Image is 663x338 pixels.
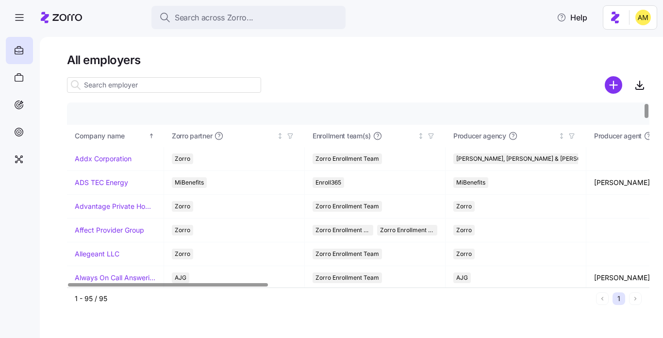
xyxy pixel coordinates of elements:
[613,292,625,305] button: 1
[315,177,341,188] span: Enroll365
[315,201,379,212] span: Zorro Enrollment Team
[313,131,371,141] span: Enrollment team(s)
[75,294,592,304] div: 1 - 95 / 95
[456,201,472,212] span: Zorro
[75,202,156,211] a: Advantage Private Home Care
[456,249,472,259] span: Zorro
[172,131,212,141] span: Zorro partner
[446,125,586,147] th: Producer agencyNot sorted
[549,8,595,27] button: Help
[175,153,190,164] span: Zorro
[315,272,379,283] span: Zorro Enrollment Team
[75,249,119,259] a: Allegeant LLC
[558,133,565,139] div: Not sorted
[175,177,204,188] span: MiBenefits
[305,125,446,147] th: Enrollment team(s)Not sorted
[315,225,370,236] span: Zorro Enrollment Team
[175,225,190,236] span: Zorro
[75,273,156,283] a: Always On Call Answering Service
[635,10,651,25] img: dfaaf2f2725e97d5ef9e82b99e83f4d7
[67,52,649,68] h1: All employers
[164,125,305,147] th: Zorro partnerNot sorted
[315,153,379,164] span: Zorro Enrollment Team
[67,125,164,147] th: Company nameSorted ascending
[456,177,485,188] span: MiBenefits
[456,153,607,164] span: [PERSON_NAME], [PERSON_NAME] & [PERSON_NAME]
[75,131,147,141] div: Company name
[456,272,468,283] span: AJG
[557,12,587,23] span: Help
[148,133,155,139] div: Sorted ascending
[453,131,506,141] span: Producer agency
[75,178,128,187] a: ADS TEC Energy
[629,292,642,305] button: Next page
[417,133,424,139] div: Not sorted
[596,292,609,305] button: Previous page
[75,225,144,235] a: Affect Provider Group
[175,249,190,259] span: Zorro
[151,6,346,29] button: Search across Zorro...
[456,225,472,236] span: Zorro
[75,154,132,164] a: Addx Corporation
[175,272,186,283] span: AJG
[67,77,261,93] input: Search employer
[605,76,622,94] svg: add icon
[315,249,379,259] span: Zorro Enrollment Team
[175,201,190,212] span: Zorro
[380,225,435,236] span: Zorro Enrollment Experts
[277,133,283,139] div: Not sorted
[175,12,253,24] span: Search across Zorro...
[594,131,642,141] span: Producer agent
